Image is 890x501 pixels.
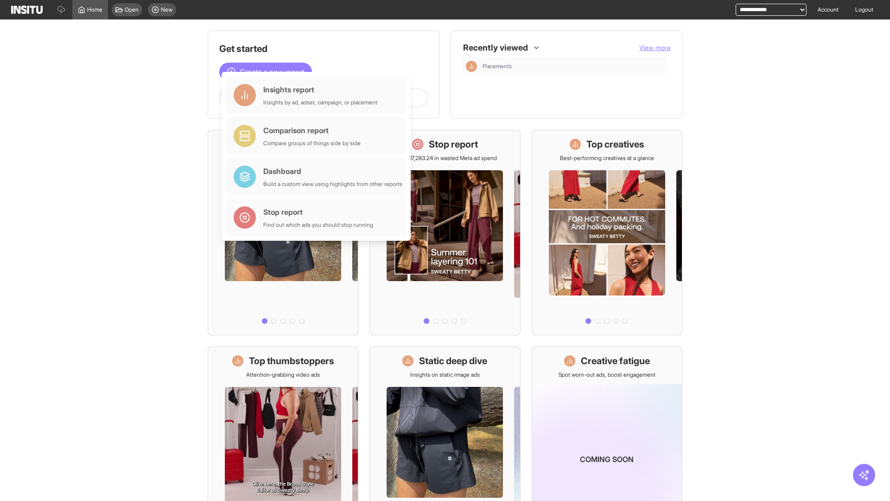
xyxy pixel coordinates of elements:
[263,84,377,95] div: Insights report
[393,154,497,162] p: Save £17,283.24 in wasted Meta ad spend
[219,42,428,55] h1: Get started
[249,354,334,367] h1: Top thumbstoppers
[639,43,671,52] button: View more
[466,61,477,72] div: Insights
[87,6,102,13] span: Home
[263,221,373,229] div: Find out which ads you should stop running
[483,63,663,70] span: Placements
[263,166,402,177] div: Dashboard
[246,371,320,379] p: Attention-grabbing video ads
[410,371,480,379] p: Insights on static image ads
[125,6,139,13] span: Open
[419,354,487,367] h1: Static deep dive
[11,6,43,14] img: Logo
[369,130,520,335] a: Stop reportSave £17,283.24 in wasted Meta ad spend
[532,130,682,335] a: Top creativesBest-performing creatives at a glance
[639,44,671,51] span: View more
[263,99,377,106] div: Insights by ad, adset, campaign, or placement
[263,125,361,136] div: Comparison report
[560,154,654,162] p: Best-performing creatives at a glance
[429,138,478,151] h1: Stop report
[161,6,172,13] span: New
[263,140,361,147] div: Compare groups of things side by side
[208,130,358,335] a: What's live nowSee all active ads instantly
[219,63,312,81] button: Create a new report
[483,63,512,70] span: Placements
[263,206,373,218] div: Stop report
[586,138,644,151] h1: Top creatives
[263,180,402,188] div: Build a custom view using highlights from other reports
[240,66,305,77] span: Create a new report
